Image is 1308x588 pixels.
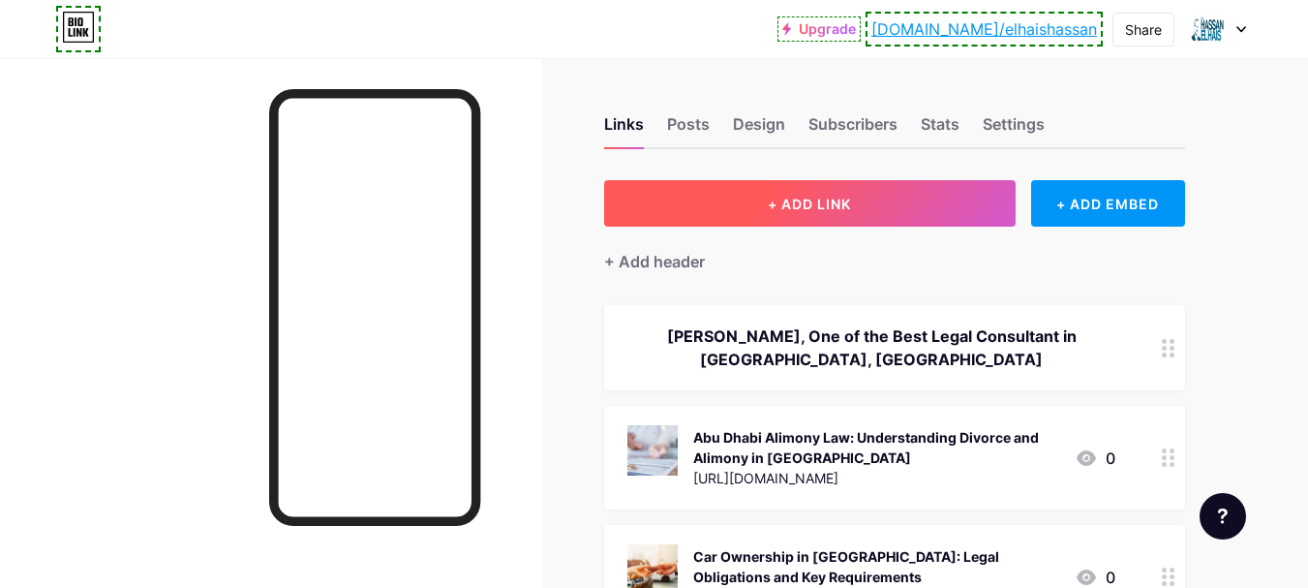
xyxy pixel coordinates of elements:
[627,425,678,476] img: Abu Dhabi Alimony Law: Understanding Divorce and Alimony in Abu Dhabi
[604,180,1016,227] button: + ADD LINK
[871,17,1097,41] a: [DOMAIN_NAME]/elhaishassan
[1125,19,1162,40] div: Share
[1075,447,1115,470] div: 0
[921,112,959,147] div: Stats
[604,112,644,147] div: Links
[693,468,1059,488] div: [URL][DOMAIN_NAME]
[1031,180,1185,227] div: + ADD EMBED
[983,112,1045,147] div: Settings
[693,427,1059,468] div: Abu Dhabi Alimony Law: Understanding Divorce and Alimony in [GEOGRAPHIC_DATA]
[782,21,856,37] a: Upgrade
[627,325,1115,371] div: [PERSON_NAME], One of the Best Legal Consultant in [GEOGRAPHIC_DATA], [GEOGRAPHIC_DATA]
[693,546,1059,587] div: Car Ownership in [GEOGRAPHIC_DATA]: Legal Obligations and Key Requirements
[733,112,785,147] div: Design
[808,112,897,147] div: Subscribers
[604,250,705,273] div: + Add header
[667,112,710,147] div: Posts
[1189,11,1226,47] img: elhaishassan
[768,196,851,212] span: + ADD LINK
